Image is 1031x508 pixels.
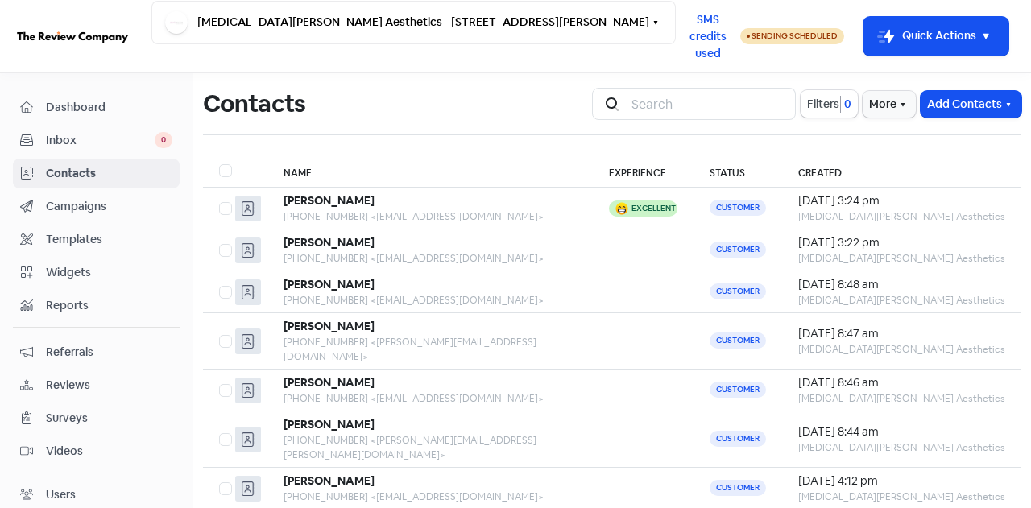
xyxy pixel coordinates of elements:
[46,264,172,281] span: Widgets
[798,440,1005,455] div: [MEDICAL_DATA][PERSON_NAME] Aesthetics
[689,11,727,62] span: SMS credits used
[13,126,180,155] a: Inbox 0
[46,132,155,149] span: Inbox
[13,291,180,320] a: Reports
[710,332,766,349] span: Customer
[710,431,766,447] span: Customer
[801,90,858,118] button: Filters0
[593,155,694,188] th: Experience
[284,235,375,250] b: [PERSON_NAME]
[46,410,172,427] span: Surveys
[798,489,1005,504] div: [MEDICAL_DATA][PERSON_NAME] Aesthetics
[203,78,305,130] h1: Contacts
[284,293,577,308] div: [PHONE_NUMBER] <[EMAIL_ADDRESS][DOMAIN_NAME]>
[841,96,851,113] span: 0
[46,198,172,215] span: Campaigns
[46,486,76,503] div: Users
[694,155,782,188] th: Status
[155,132,172,148] span: 0
[13,93,180,122] a: Dashboard
[752,31,838,41] span: Sending Scheduled
[46,99,172,116] span: Dashboard
[798,293,1005,308] div: [MEDICAL_DATA][PERSON_NAME] Aesthetics
[284,489,577,504] div: [PHONE_NUMBER] <[EMAIL_ADDRESS][DOMAIN_NAME]>
[782,155,1021,188] th: Created
[798,325,1005,342] div: [DATE] 8:47 am
[284,335,577,364] div: [PHONE_NUMBER] <[PERSON_NAME][EMAIL_ADDRESS][DOMAIN_NAME]>
[798,473,1005,489] div: [DATE] 4:12 pm
[798,374,1005,391] div: [DATE] 8:46 am
[13,258,180,287] a: Widgets
[807,96,839,113] span: Filters
[46,344,172,361] span: Referrals
[798,251,1005,266] div: [MEDICAL_DATA][PERSON_NAME] Aesthetics
[284,319,375,333] b: [PERSON_NAME]
[798,276,1005,293] div: [DATE] 8:48 am
[267,155,593,188] th: Name
[13,370,180,400] a: Reviews
[740,27,844,46] a: Sending Scheduled
[13,337,180,367] a: Referrals
[710,242,766,258] span: Customer
[798,342,1005,357] div: [MEDICAL_DATA][PERSON_NAME] Aesthetics
[46,443,172,460] span: Videos
[284,375,375,390] b: [PERSON_NAME]
[798,391,1005,406] div: [MEDICAL_DATA][PERSON_NAME] Aesthetics
[284,417,375,432] b: [PERSON_NAME]
[46,165,172,182] span: Contacts
[863,17,1008,56] button: Quick Actions
[46,377,172,394] span: Reviews
[284,209,577,224] div: [PHONE_NUMBER] <[EMAIL_ADDRESS][DOMAIN_NAME]>
[13,159,180,188] a: Contacts
[13,403,180,433] a: Surveys
[284,391,577,406] div: [PHONE_NUMBER] <[EMAIL_ADDRESS][DOMAIN_NAME]>
[284,473,375,488] b: [PERSON_NAME]
[676,27,740,43] a: SMS credits used
[13,436,180,466] a: Videos
[710,200,766,216] span: Customer
[798,192,1005,209] div: [DATE] 3:24 pm
[284,251,577,266] div: [PHONE_NUMBER] <[EMAIL_ADDRESS][DOMAIN_NAME]>
[46,297,172,314] span: Reports
[798,209,1005,224] div: [MEDICAL_DATA][PERSON_NAME] Aesthetics
[921,91,1021,118] button: Add Contacts
[46,231,172,248] span: Templates
[13,192,180,221] a: Campaigns
[284,277,375,291] b: [PERSON_NAME]
[710,382,766,398] span: Customer
[710,283,766,299] span: Customer
[284,433,577,462] div: [PHONE_NUMBER] <[PERSON_NAME][EMAIL_ADDRESS][PERSON_NAME][DOMAIN_NAME]>
[284,193,375,208] b: [PERSON_NAME]
[13,225,180,254] a: Templates
[710,480,766,496] span: Customer
[863,91,916,118] button: More
[798,234,1005,251] div: [DATE] 3:22 pm
[622,88,796,120] input: Search
[798,423,1005,440] div: [DATE] 8:44 am
[631,204,676,213] div: Excellent
[151,1,676,44] button: [MEDICAL_DATA][PERSON_NAME] Aesthetics - [STREET_ADDRESS][PERSON_NAME]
